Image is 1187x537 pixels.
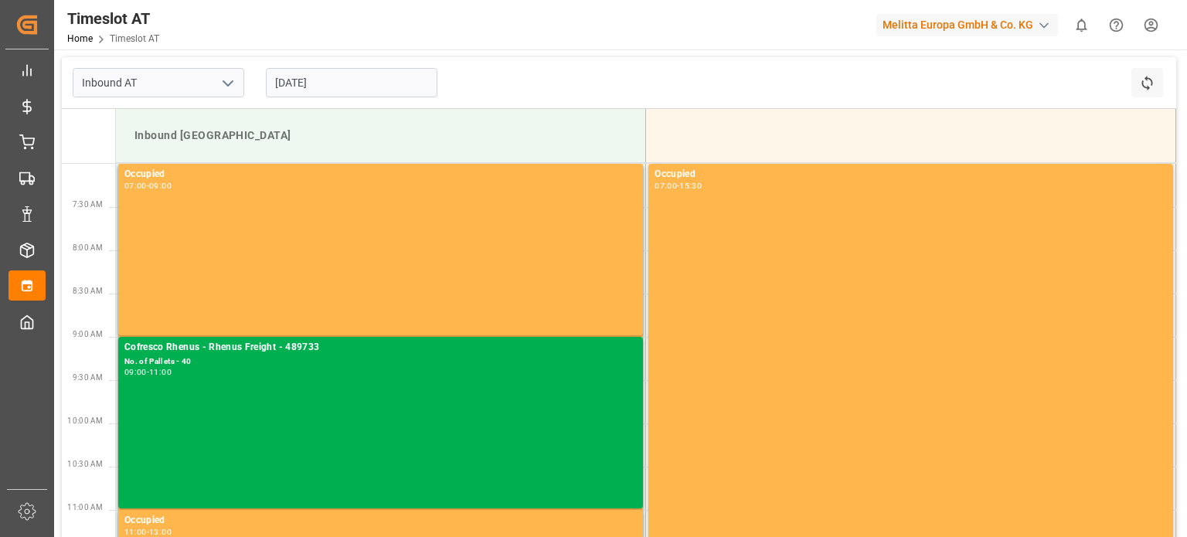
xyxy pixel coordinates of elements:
div: Occupied [124,513,637,529]
button: Melitta Europa GmbH & Co. KG [876,10,1064,39]
div: 09:00 [124,369,147,376]
div: 13:00 [149,529,172,535]
span: 10:00 AM [67,416,103,425]
span: 9:00 AM [73,330,103,338]
div: Occupied [655,167,1167,182]
div: - [147,182,149,189]
input: DD-MM-YYYY [266,68,437,97]
span: 7:30 AM [73,200,103,209]
button: show 0 new notifications [1064,8,1099,42]
div: - [147,529,149,535]
div: Inbound [GEOGRAPHIC_DATA] [128,121,633,150]
div: No. of Pallets - 40 [124,355,637,369]
div: Timeslot AT [67,7,159,30]
a: Home [67,33,93,44]
div: Melitta Europa GmbH & Co. KG [876,14,1058,36]
div: 07:00 [655,182,677,189]
button: open menu [216,71,239,95]
div: Occupied [124,167,637,182]
span: 8:00 AM [73,243,103,252]
span: 8:30 AM [73,287,103,295]
div: 11:00 [149,369,172,376]
div: 07:00 [124,182,147,189]
span: 9:30 AM [73,373,103,382]
div: Cofresco Rhenus - Rhenus Freight - 489733 [124,340,637,355]
div: 15:30 [679,182,702,189]
div: - [147,369,149,376]
span: 10:30 AM [67,460,103,468]
span: 11:00 AM [67,503,103,512]
button: Help Center [1099,8,1134,42]
div: 09:00 [149,182,172,189]
div: 11:00 [124,529,147,535]
div: - [677,182,679,189]
input: Type to search/select [73,68,244,97]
